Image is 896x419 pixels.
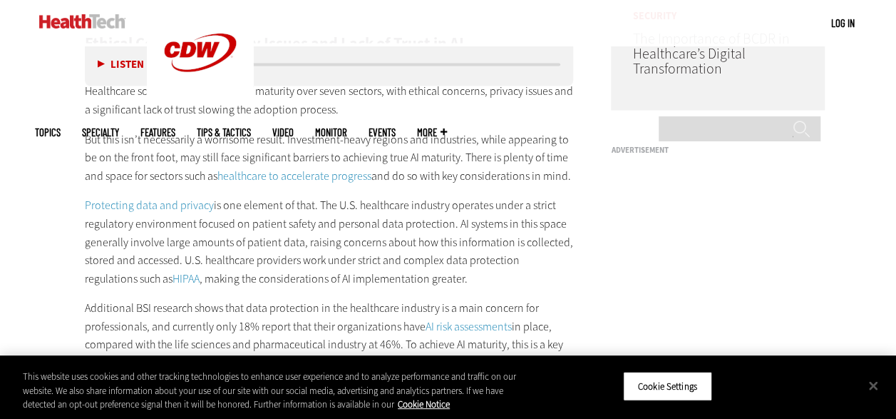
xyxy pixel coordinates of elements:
[197,127,251,138] a: Tips & Tactics
[140,127,175,138] a: Features
[85,196,574,287] p: is one element of that. The U.S. healthcare industry operates under a strict regulatory environme...
[147,94,254,109] a: CDW
[23,370,537,412] div: This website uses cookies and other tracking technologies to enhance user experience and to analy...
[315,127,347,138] a: MonITor
[369,127,396,138] a: Events
[85,298,574,371] p: Additional BSI research shows that data protection in the healthcare industry is a main concern f...
[623,371,712,401] button: Cookie Settings
[426,318,512,333] a: AI risk assessments
[85,130,574,185] p: But this isn’t necessarily a worrisome result. Investment-heavy regions and industries, while app...
[611,159,825,338] iframe: advertisement
[398,398,450,410] a: More information about your privacy
[611,146,825,153] h3: Advertisement
[35,127,61,138] span: Topics
[272,127,294,138] a: Video
[85,197,214,212] a: Protecting data and privacy
[217,168,371,183] a: healthcare to accelerate progress
[831,16,855,31] div: User menu
[82,127,119,138] span: Specialty
[39,14,125,29] img: Home
[417,127,447,138] span: More
[858,370,889,401] button: Close
[831,16,855,29] a: Log in
[172,271,200,286] a: HIPAA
